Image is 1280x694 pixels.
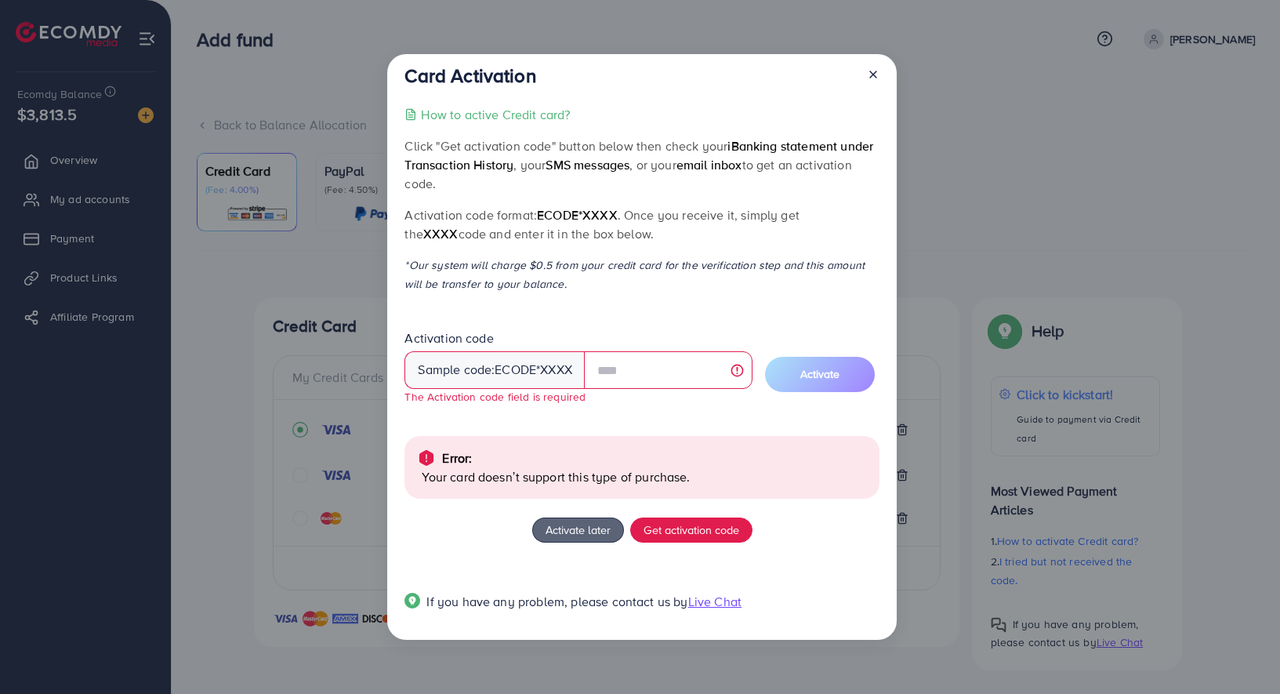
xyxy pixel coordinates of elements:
[676,156,742,173] span: email inbox
[1213,623,1268,682] iframe: Chat
[404,64,535,87] h3: Card Activation
[546,156,629,173] span: SMS messages
[422,467,866,486] p: Your card doesn’t support this type of purchase.
[423,225,459,242] span: XXXX
[426,593,687,610] span: If you have any problem, please contact us by
[404,389,586,404] small: The Activation code field is required
[644,521,739,538] span: Get activation code
[404,593,420,609] img: Popup guide
[404,351,585,389] div: Sample code: *XXXX
[546,521,611,538] span: Activate later
[765,357,875,392] button: Activate
[404,256,879,293] p: *Our system will charge $0.5 from your credit card for the verification step and this amount will...
[417,449,436,467] img: alert
[404,137,873,173] span: iBanking statement under Transaction History
[688,593,742,610] span: Live Chat
[421,105,570,124] p: How to active Credit card?
[532,518,624,543] button: Activate later
[495,361,536,379] span: ecode
[800,366,839,382] span: Activate
[404,205,879,243] p: Activation code format: . Once you receive it, simply get the code and enter it in the box below.
[404,329,493,347] label: Activation code
[442,449,472,467] p: Error:
[537,206,618,223] span: ecode*XXXX
[404,136,879,193] p: Click "Get activation code" button below then check your , your , or your to get an activation code.
[630,518,752,543] button: Get activation code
